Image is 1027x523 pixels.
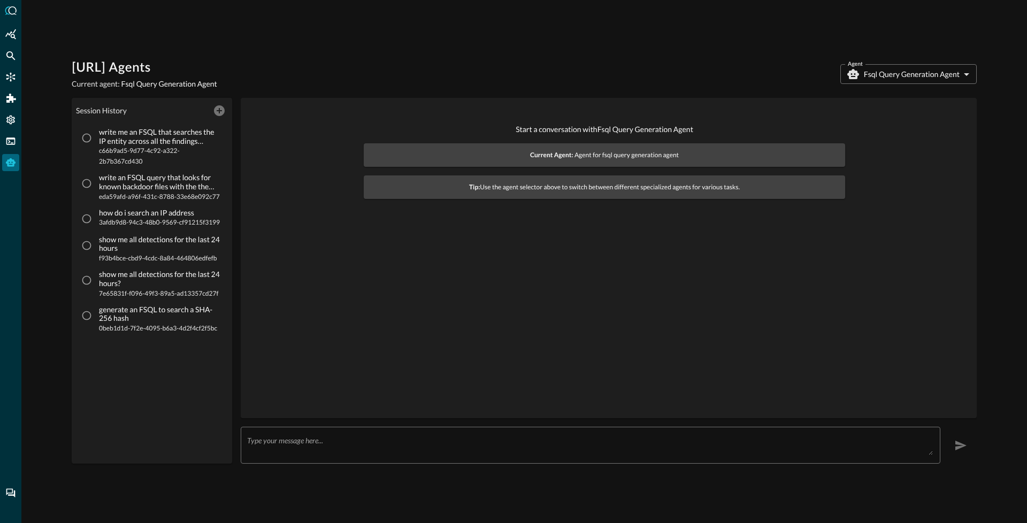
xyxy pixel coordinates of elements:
[99,191,222,202] span: eda59afd-a96f-431c-8788-33e68e092c77
[72,59,217,76] h1: [URL] Agents
[2,133,19,150] div: FSQL
[99,305,222,324] p: generate an FSQL to search a SHA-256 hash
[864,69,960,80] p: Fsql Query Generation Agent
[99,128,222,146] p: write me an FSQL that searches the IP entity across all the findings categories
[370,182,839,193] span: Use the agent selector above to switch between different specialized agents for various tasks.
[2,47,19,64] div: Federated Search
[2,111,19,128] div: Settings
[3,90,20,107] div: Addons
[469,183,480,191] strong: Tip:
[99,173,222,191] p: write an FSQL query that looks for known backdoor files with the the SHA-256 hashes '90b760ed1d0d...
[99,145,222,167] span: c66b9ad5-9d77-4c92-a322-2b7b367cd430
[99,235,222,253] p: show me all detections for the last 24 hours
[2,154,19,171] div: Query Agent
[76,105,127,116] legend: Session History
[99,270,222,288] p: show me all detections for the last 24 hours?
[2,68,19,86] div: Connectors
[99,209,220,218] p: how do i search an IP address
[370,150,839,160] span: Agent for fsql query generation agent
[2,26,19,43] div: Summary Insights
[72,79,217,89] p: Current agent:
[121,79,217,88] span: Fsql Query Generation Agent
[364,124,845,135] p: Start a conversation with Fsql Query Generation Agent
[530,151,573,159] strong: Current Agent:
[2,484,19,502] div: Chat
[848,59,863,69] label: Agent
[99,217,220,228] span: 3afdb9d8-94c3-48b0-9569-cf91215f3199
[99,253,222,264] span: f93b4bce-cbd9-4cdc-8a84-464806edfefb
[99,323,222,334] span: 0beb1d1d-7f2e-4095-b6a3-4d2f4cf2f5bc
[99,288,222,299] span: 7e65831f-f096-49f3-89a5-ad13357cd27f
